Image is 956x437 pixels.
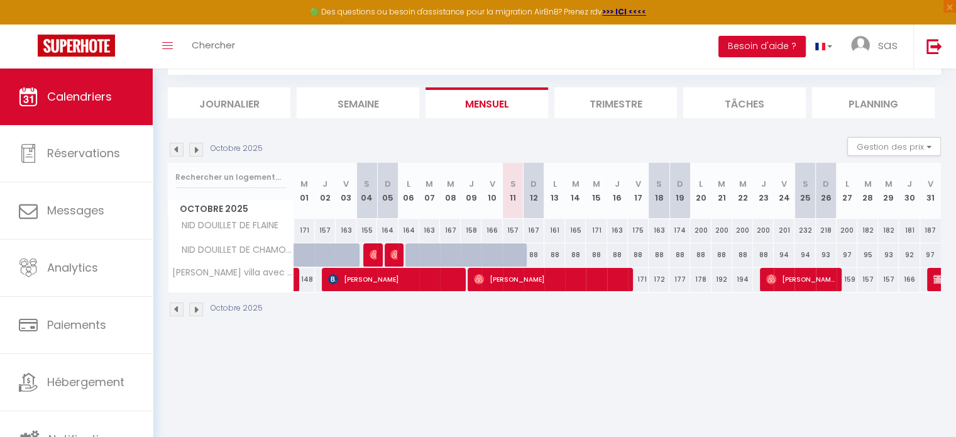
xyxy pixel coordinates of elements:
[732,243,753,267] div: 88
[572,178,580,190] abbr: M
[474,267,626,291] span: [PERSON_NAME]
[816,219,837,242] div: 218
[586,219,607,242] div: 171
[878,268,899,291] div: 157
[407,178,410,190] abbr: L
[170,219,282,233] span: NID DOUILLET DE FLAINE
[920,219,941,242] div: 187
[211,302,263,314] p: Octobre 2025
[336,163,356,219] th: 03
[857,268,878,291] div: 157
[554,87,677,118] li: Trimestre
[426,178,433,190] abbr: M
[732,163,753,219] th: 22
[690,243,711,267] div: 88
[398,163,419,219] th: 06
[47,202,104,218] span: Messages
[837,163,857,219] th: 27
[586,163,607,219] th: 15
[297,87,419,118] li: Semaine
[175,166,287,189] input: Rechercher un logement...
[885,178,893,190] abbr: M
[753,243,774,267] div: 88
[899,243,920,267] div: 92
[530,178,537,190] abbr: D
[170,243,296,257] span: NID DOUILLET DE CHAMONIX
[712,243,732,267] div: 88
[774,163,794,219] th: 24
[461,219,481,242] div: 158
[878,243,899,267] div: 93
[398,219,419,242] div: 164
[419,163,440,219] th: 07
[920,163,941,219] th: 31
[649,268,669,291] div: 172
[699,178,703,190] abbr: L
[837,219,857,242] div: 200
[377,219,398,242] div: 164
[593,178,600,190] abbr: M
[419,219,440,242] div: 163
[847,137,941,156] button: Gestion des prix
[607,219,628,242] div: 163
[294,163,315,219] th: 01
[837,268,857,291] div: 159
[739,178,746,190] abbr: M
[718,178,725,190] abbr: M
[845,178,849,190] abbr: L
[524,219,544,242] div: 167
[544,219,565,242] div: 161
[732,268,753,291] div: 194
[356,163,377,219] th: 04
[211,143,263,155] p: Octobre 2025
[842,25,913,69] a: ... sas
[656,178,662,190] abbr: S
[774,243,794,267] div: 94
[503,163,524,219] th: 11
[170,268,296,277] span: [PERSON_NAME] villa avec [PERSON_NAME] proche centre
[192,38,235,52] span: Chercher
[602,6,646,17] a: >>> ICI <<<<
[503,219,524,242] div: 157
[857,243,878,267] div: 95
[390,243,397,267] span: [PERSON_NAME]
[669,163,690,219] th: 19
[802,178,808,190] abbr: S
[628,268,649,291] div: 171
[683,87,806,118] li: Tâches
[426,87,548,118] li: Mensuel
[649,219,669,242] div: 163
[315,219,336,242] div: 157
[878,219,899,242] div: 182
[794,163,815,219] th: 25
[690,219,711,242] div: 200
[907,178,912,190] abbr: J
[928,178,933,190] abbr: V
[864,178,872,190] abbr: M
[628,163,649,219] th: 17
[377,163,398,219] th: 05
[857,163,878,219] th: 28
[899,163,920,219] th: 30
[761,178,766,190] abbr: J
[356,219,377,242] div: 155
[766,267,835,291] span: [PERSON_NAME]
[168,200,294,218] span: Octobre 2025
[481,163,502,219] th: 10
[607,243,628,267] div: 88
[47,145,120,161] span: Réservations
[823,178,829,190] abbr: D
[553,178,557,190] abbr: L
[440,219,461,242] div: 167
[565,243,586,267] div: 88
[294,219,315,242] div: 171
[878,163,899,219] th: 29
[753,219,774,242] div: 200
[649,163,669,219] th: 18
[677,178,683,190] abbr: D
[364,178,370,190] abbr: S
[47,374,124,390] span: Hébergement
[182,25,244,69] a: Chercher
[781,178,787,190] abbr: V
